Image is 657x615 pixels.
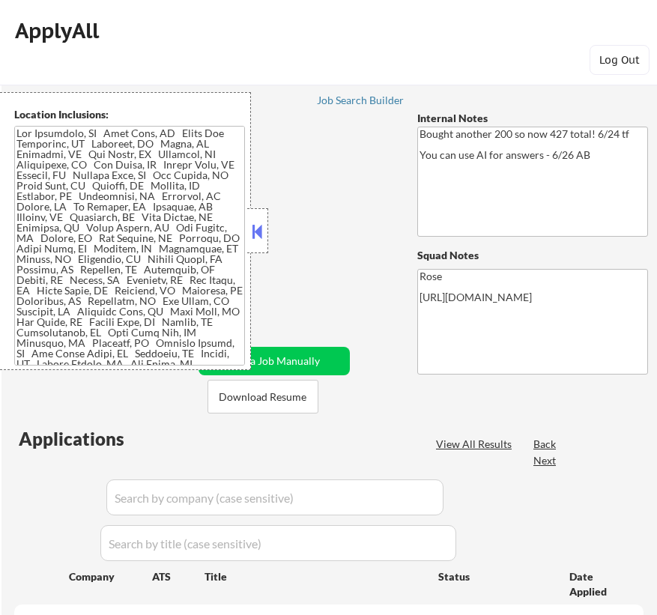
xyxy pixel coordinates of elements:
div: Title [205,569,424,584]
div: Internal Notes [417,111,648,126]
button: Download Resume [208,380,318,413]
div: Applications [19,430,167,448]
div: View All Results [436,437,516,452]
div: Company [69,569,152,584]
div: Location Inclusions: [14,107,245,122]
a: Job Search Builder [317,94,405,109]
div: Back [533,437,557,452]
button: Log Out [590,45,650,75]
div: Job Search Builder [317,95,405,106]
div: Status [438,563,548,590]
div: Date Applied [569,569,626,599]
div: ApplyAll [15,18,103,43]
button: Add a Job Manually [199,347,350,375]
div: ATS [152,569,205,584]
div: Next [533,453,557,468]
input: Search by title (case sensitive) [100,525,456,561]
input: Search by company (case sensitive) [106,479,443,515]
div: Squad Notes [417,248,648,263]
